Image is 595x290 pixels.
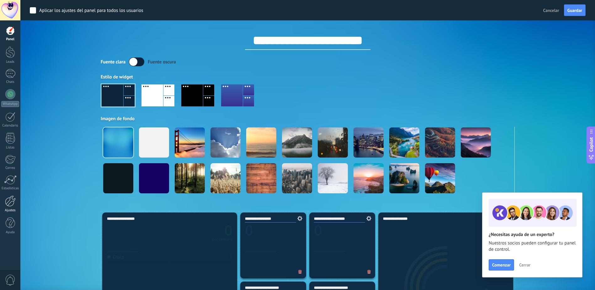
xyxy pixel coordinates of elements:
div: Estilo de widget [101,74,515,80]
div: Leads [1,60,19,64]
div: Fuente oscura [148,59,176,65]
span: Comenzar [492,263,511,267]
div: Ajustes [1,208,19,212]
button: Cancelar [541,6,562,15]
span: Cerrar [519,263,530,267]
span: Nuestros socios pueden configurar tu panel de control. [489,240,576,253]
h2: ¿Necesitas ayuda de un experto? [489,232,576,238]
div: Ayuda [1,230,19,234]
div: Aplicar los ajustes del panel para todos los usuarios [39,8,143,14]
div: Panel [1,37,19,41]
span: Copilot [588,137,594,152]
span: Guardar [567,8,582,13]
div: Listas [1,146,19,150]
div: Imagen de fondo [101,116,515,122]
div: Fuente clara [101,59,125,65]
div: Estadísticas [1,186,19,191]
button: Comenzar [489,259,514,271]
span: Cancelar [543,8,559,13]
div: WhatsApp [1,101,19,107]
button: Cerrar [516,260,533,270]
div: Correo [1,166,19,170]
div: Calendario [1,124,19,128]
div: Chats [1,80,19,84]
button: Guardar [564,4,586,16]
